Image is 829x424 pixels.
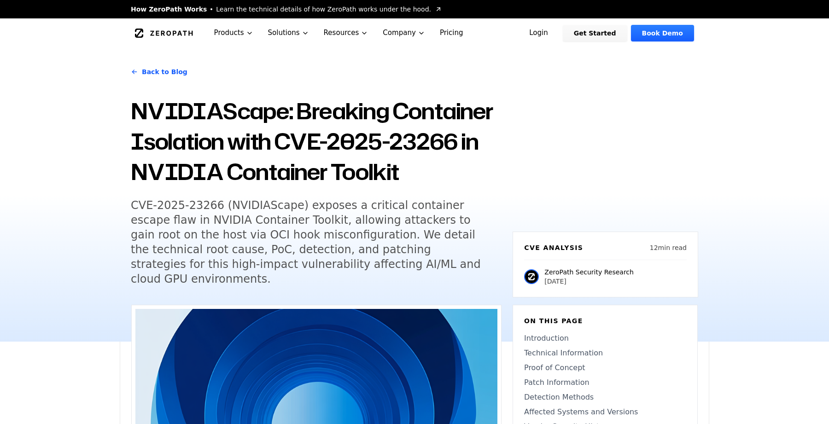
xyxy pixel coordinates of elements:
h1: NVIDIAScape: Breaking Container Isolation with CVE-2025-23266 in NVIDIA Container Toolkit [131,96,502,187]
button: Products [207,18,261,47]
a: Login [518,25,559,41]
img: ZeroPath Security Research [524,269,539,284]
a: Patch Information [524,377,686,388]
a: Get Started [563,25,627,41]
a: Technical Information [524,348,686,359]
a: Introduction [524,333,686,344]
a: How ZeroPath WorksLearn the technical details of how ZeroPath works under the hood. [131,5,442,14]
a: Affected Systems and Versions [524,407,686,418]
button: Solutions [261,18,316,47]
a: Back to Blog [131,59,187,85]
button: Resources [316,18,376,47]
button: Company [375,18,432,47]
h5: CVE-2025-23266 (NVIDIAScape) exposes a critical container escape flaw in NVIDIA Container Toolkit... [131,198,485,286]
p: 12 min read [650,243,687,252]
h6: CVE Analysis [524,243,583,252]
h6: On this page [524,316,686,325]
span: Learn the technical details of how ZeroPath works under the hood. [216,5,431,14]
a: Pricing [432,18,471,47]
span: How ZeroPath Works [131,5,207,14]
p: [DATE] [544,277,634,286]
a: Detection Methods [524,392,686,403]
p: ZeroPath Security Research [544,267,634,277]
nav: Global [120,18,709,47]
a: Proof of Concept [524,362,686,373]
a: Book Demo [631,25,694,41]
